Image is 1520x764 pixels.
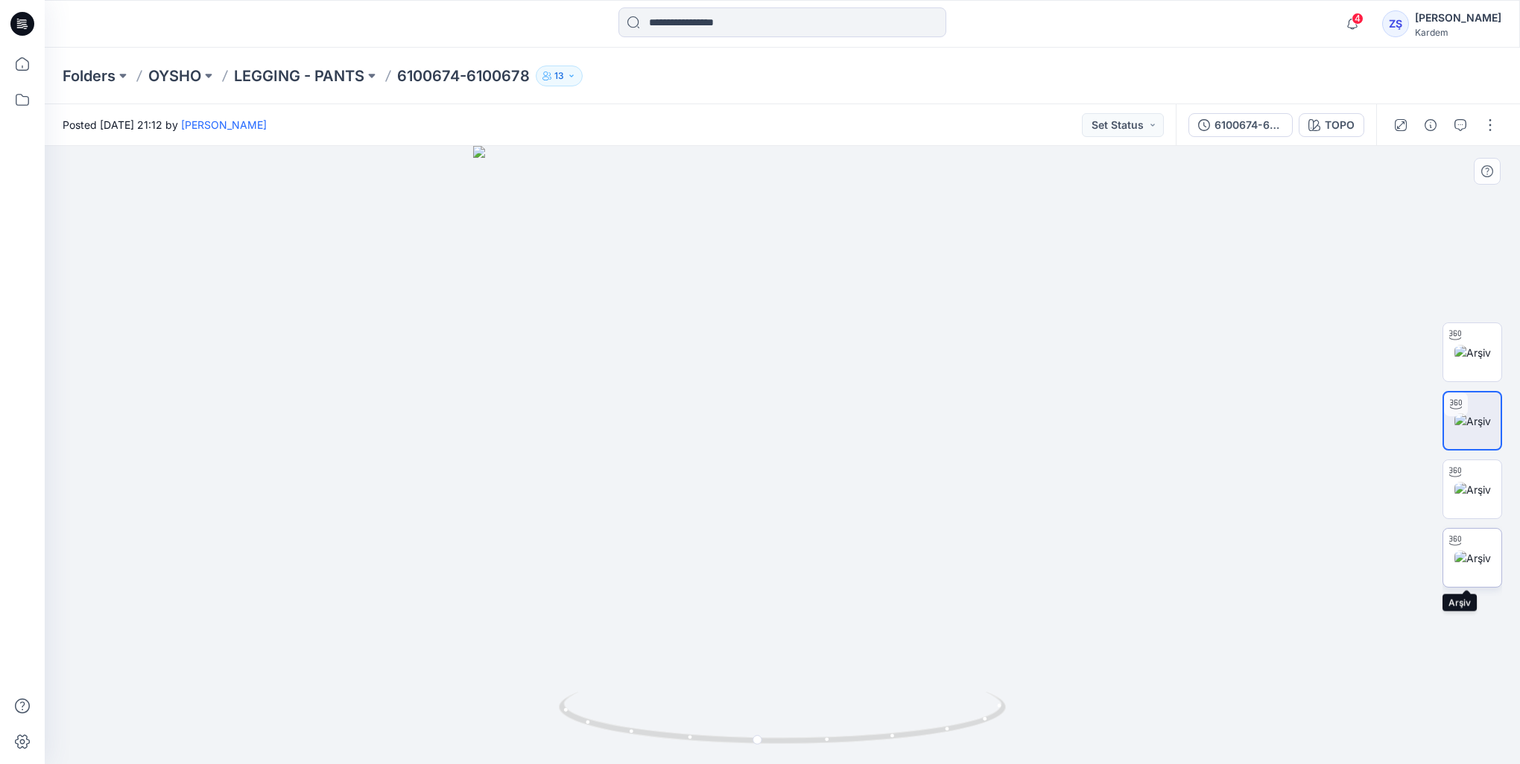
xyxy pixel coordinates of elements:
button: Details [1419,113,1443,137]
button: 6100674-6100678 [1188,113,1293,137]
div: [PERSON_NAME] [1415,9,1501,27]
button: 13 [536,66,583,86]
span: Posted [DATE] 21:12 by [63,117,267,133]
div: 6100674-6100678 [1215,117,1283,133]
div: ZŞ [1382,10,1409,37]
img: Arşiv [1454,413,1491,429]
a: Folders [63,66,115,86]
p: 6100674-6100678 [397,66,530,86]
div: Kardem [1415,27,1501,38]
span: 4 [1352,13,1364,25]
a: [PERSON_NAME] [181,118,267,131]
img: Arşiv [1454,550,1491,566]
button: TOPO [1299,113,1364,137]
div: TOPO [1325,117,1355,133]
a: LEGGING - PANTS [234,66,364,86]
img: Arşiv [1454,482,1491,497]
a: OYSHO [148,66,201,86]
img: Arşiv [1454,345,1491,360]
p: 13 [554,68,564,84]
